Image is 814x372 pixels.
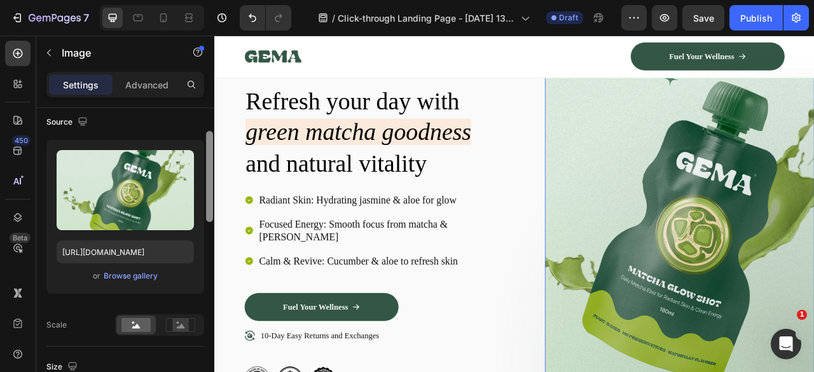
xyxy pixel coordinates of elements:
[87,339,170,352] p: Fuel Your Wellness
[57,201,379,217] p: Radiant Skin: Hydrating jasmine & aloe for glow
[63,78,99,92] p: Settings
[39,106,326,139] i: green matcha goodness
[62,45,170,60] p: Image
[103,270,158,282] button: Browse gallery
[10,233,31,243] div: Beta
[38,327,234,363] a: Fuel Your Wellness
[57,231,379,265] p: Focused Energy: Smooth focus from matcha & [PERSON_NAME]
[338,11,516,25] span: Click-through Landing Page - [DATE] 13:53:48
[83,10,89,25] p: 7
[740,11,772,25] div: Publish
[125,78,169,92] p: Advanced
[529,9,725,45] a: Fuel Your Wellness
[93,268,100,284] span: or
[559,12,578,24] span: Draft
[5,5,95,31] button: 7
[46,114,90,131] div: Source
[771,329,801,359] iframe: Intercom live chat
[682,5,724,31] button: Save
[332,11,335,25] span: /
[57,150,194,230] img: preview-image
[214,36,814,372] iframe: Design area
[57,240,194,263] input: https://example.com/image.jpg
[12,135,31,146] div: 450
[578,20,661,34] p: Fuel Your Wellness
[46,319,67,331] div: Scale
[693,13,714,24] span: Save
[797,310,807,320] span: 1
[729,5,783,31] button: Publish
[104,270,158,282] div: Browse gallery
[57,279,379,295] p: Calm & Revive: Cucumber & aloe to refresh skin
[240,5,291,31] div: Undo/Redo
[38,62,381,184] h2: Refresh your day with and natural vitality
